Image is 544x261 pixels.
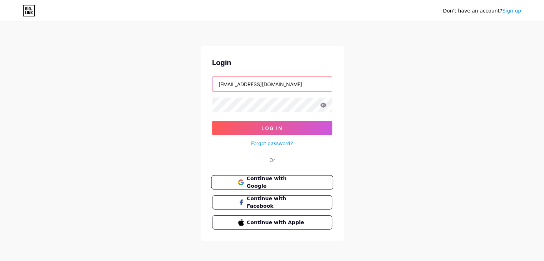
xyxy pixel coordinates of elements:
[246,175,306,190] span: Continue with Google
[212,195,332,210] button: Continue with Facebook
[212,57,332,68] div: Login
[247,219,306,226] span: Continue with Apple
[212,121,332,135] button: Log In
[247,195,306,210] span: Continue with Facebook
[212,77,332,91] input: Username
[212,175,332,189] a: Continue with Google
[269,156,275,164] div: Or
[251,139,293,147] a: Forgot password?
[261,125,283,131] span: Log In
[212,215,332,230] button: Continue with Apple
[443,7,521,15] div: Don't have an account?
[502,8,521,14] a: Sign up
[211,175,333,190] button: Continue with Google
